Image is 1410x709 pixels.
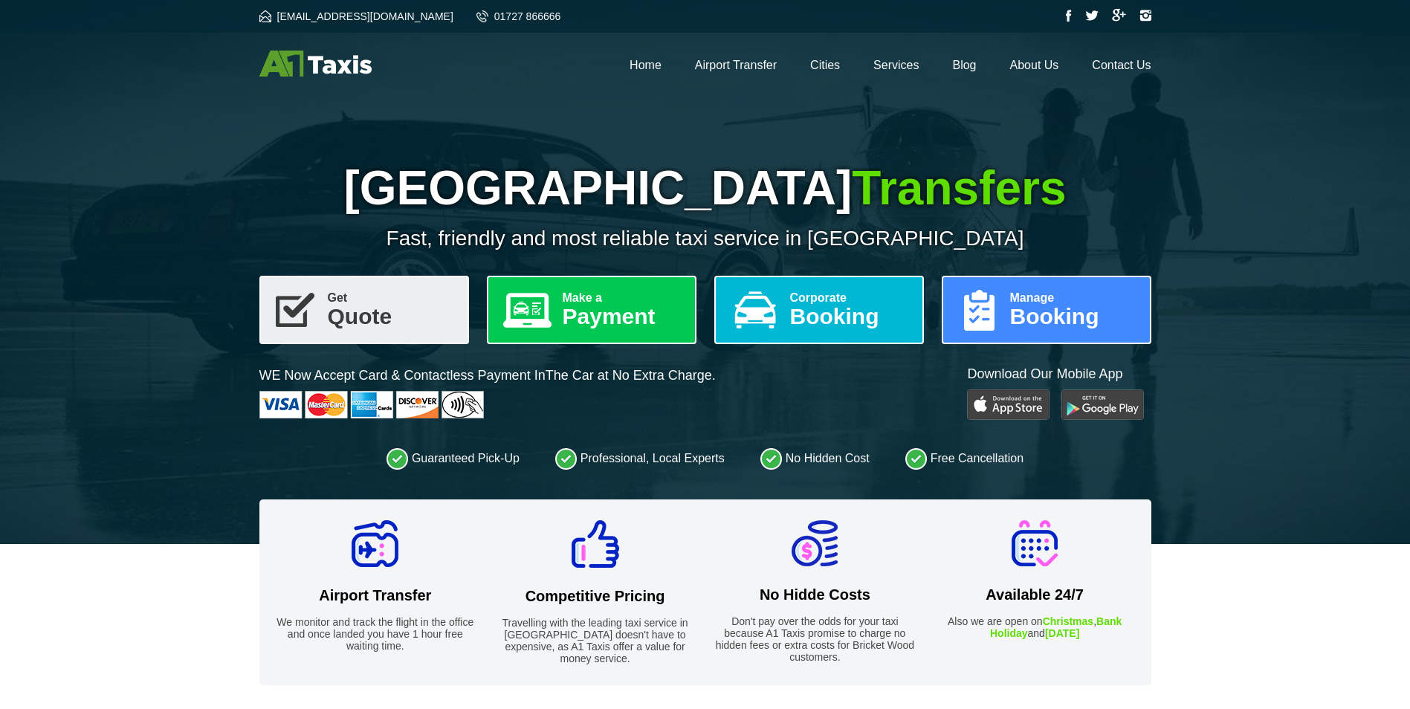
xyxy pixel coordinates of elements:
li: Free Cancellation [905,447,1023,470]
img: Google Plus [1112,9,1126,22]
img: Available 24/7 Icon [1012,520,1058,566]
a: 01727 866666 [476,10,561,22]
li: Guaranteed Pick-Up [387,447,520,470]
a: Cities [810,59,840,71]
img: Cards [259,391,484,418]
h2: No Hidde Costs [714,586,916,603]
a: Blog [952,59,976,71]
a: Services [873,59,919,71]
h1: [GEOGRAPHIC_DATA] [259,161,1151,216]
li: No Hidden Cost [760,447,870,470]
p: Download Our Mobile App [967,365,1151,383]
p: Travelling with the leading taxi service in [GEOGRAPHIC_DATA] doesn't have to expensive, as A1 Ta... [494,617,696,664]
p: Don't pay over the odds for your taxi because A1 Taxis promise to charge no hidden fees or extra ... [714,615,916,663]
h2: Available 24/7 [934,586,1136,603]
span: The Car at No Extra Charge. [546,368,716,383]
a: About Us [1010,59,1059,71]
a: Home [630,59,662,71]
a: Airport Transfer [695,59,777,71]
span: Corporate [790,292,911,304]
span: Get [328,292,456,304]
a: GetQuote [259,276,469,344]
a: ManageBooking [942,276,1151,344]
span: Manage [1010,292,1138,304]
a: [EMAIL_ADDRESS][DOMAIN_NAME] [259,10,453,22]
h2: Airport Transfer [274,587,477,604]
strong: Bank Holiday [990,615,1122,639]
span: Transfers [852,161,1066,215]
p: We monitor and track the flight in the office and once landed you have 1 hour free waiting time. [274,616,477,652]
a: CorporateBooking [714,276,924,344]
img: Facebook [1066,10,1072,22]
img: Google Play [1061,389,1144,420]
img: Twitter [1085,10,1099,21]
span: Make a [563,292,683,304]
strong: [DATE] [1045,627,1079,639]
a: Contact Us [1092,59,1151,71]
strong: Christmas [1043,615,1093,627]
img: Play Store [967,389,1050,420]
p: Fast, friendly and most reliable taxi service in [GEOGRAPHIC_DATA] [259,227,1151,250]
p: Also we are open on , and [934,615,1136,639]
img: Instagram [1139,10,1151,22]
li: Professional, Local Experts [555,447,725,470]
img: No Hidde Costs Icon [792,520,838,566]
a: Make aPayment [487,276,696,344]
p: WE Now Accept Card & Contactless Payment In [259,366,716,385]
h2: Competitive Pricing [494,588,696,605]
img: A1 Taxis St Albans LTD [259,51,372,77]
img: Competitive Pricing Icon [572,520,619,568]
img: Airport Transfer Icon [352,520,398,567]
